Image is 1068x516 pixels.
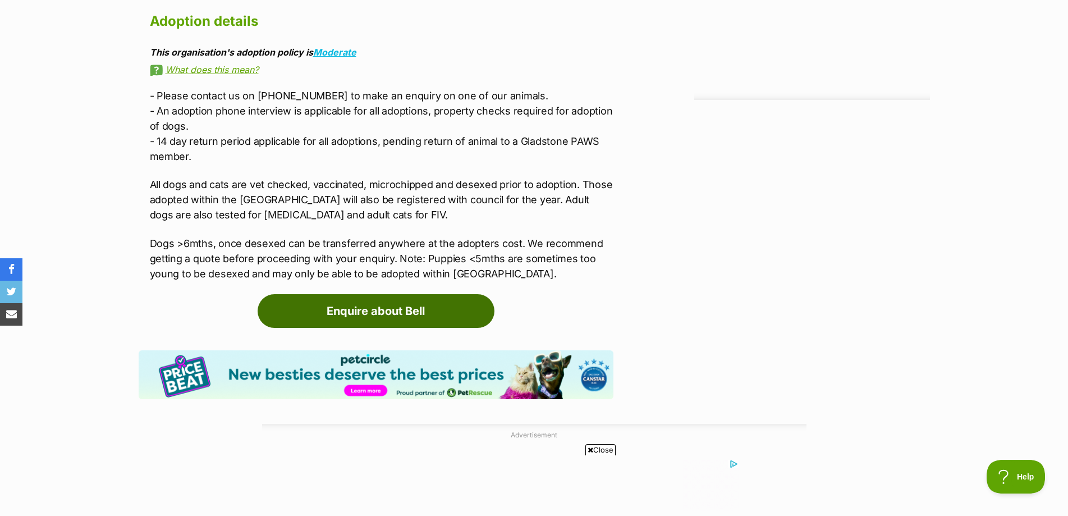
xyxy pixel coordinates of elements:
div: This organisation's adoption policy is [150,47,613,57]
h2: Adoption details [150,9,613,34]
span: Close [585,444,616,455]
p: - Please contact us on [PHONE_NUMBER] to make an enquiry on one of our animals. - An adoption pho... [150,88,613,164]
p: All dogs and cats are vet checked, vaccinated, microchipped and desexed prior to adoption. Those ... [150,177,613,222]
p: Dogs >6mths, once desexed can be transferred anywhere at the adopters cost. We recommend getting ... [150,236,613,281]
iframe: Help Scout Beacon - Open [987,460,1046,494]
a: Moderate [313,47,356,58]
a: What does this mean? [150,65,613,75]
iframe: Advertisement [330,460,739,510]
img: Pet Circle promo banner [139,350,613,399]
a: Enquire about Bell [258,294,494,328]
